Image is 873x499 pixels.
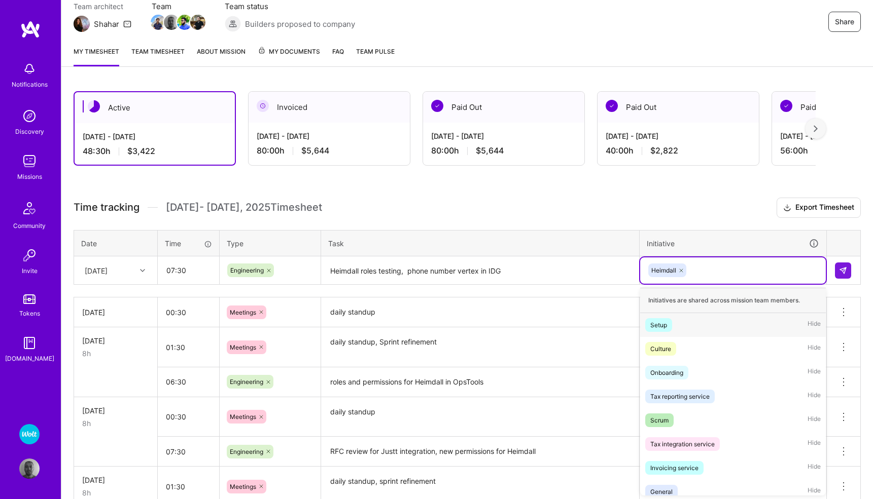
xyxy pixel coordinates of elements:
img: Team Member Avatar [151,15,166,30]
img: Wolt - Fintech: Payments Expansion Team [19,424,40,444]
img: User Avatar [19,458,40,479]
span: Hide [808,342,821,356]
span: Team architect [74,1,131,12]
span: $5,644 [476,145,504,156]
img: Team Architect [74,16,90,32]
span: Heimdall [651,266,676,274]
div: [DATE] [82,405,149,416]
span: Meetings [230,413,256,420]
div: 8h [82,418,149,429]
div: Discovery [15,126,44,137]
span: Share [835,17,854,27]
div: [DATE] - [DATE] [606,131,751,141]
span: Engineering [230,378,263,386]
input: HH:MM [158,299,219,326]
div: Culture [650,343,671,354]
img: bell [19,59,40,79]
textarea: daily standup [322,298,638,326]
img: logo [20,20,41,39]
div: 80:00 h [431,145,576,156]
span: Team Pulse [356,48,395,55]
img: discovery [19,106,40,126]
input: HH:MM [158,334,219,361]
span: Hide [808,485,821,498]
div: [DATE] - [DATE] [83,131,227,142]
div: Community [13,220,46,231]
span: Engineering [230,266,264,274]
span: My Documents [258,46,320,57]
a: My Documents [258,46,320,66]
span: Meetings [230,309,256,316]
span: $2,822 [650,145,678,156]
span: Engineering [230,448,263,455]
th: Type [220,230,321,256]
div: 80:00 h [257,145,402,156]
th: Date [74,230,158,256]
img: Builders proposed to company [225,16,241,32]
span: Meetings [230,343,256,351]
span: Builders proposed to company [245,19,355,29]
img: Active [88,100,100,112]
img: Team Member Avatar [177,15,192,30]
img: Community [17,196,42,220]
div: Tax integration service [650,439,715,449]
div: Scrum [650,415,669,426]
span: Meetings [230,483,256,490]
a: Team timesheet [131,46,185,66]
a: Team Member Avatar [178,14,191,31]
span: Hide [808,437,821,451]
span: Team status [225,1,355,12]
span: Hide [808,413,821,427]
div: 40:00 h [606,145,751,156]
div: [DATE] - [DATE] [431,131,576,141]
a: Team Member Avatar [165,14,178,31]
div: [DATE] [82,475,149,485]
div: Notifications [12,79,48,90]
textarea: daily standup [322,398,638,436]
img: tokens [23,294,36,304]
textarea: daily standup, Sprint refinement [322,328,638,366]
a: Team Member Avatar [152,14,165,31]
div: [DOMAIN_NAME] [5,353,54,364]
img: Invoiced [257,100,269,112]
span: $5,644 [301,145,329,156]
div: 8h [82,348,149,359]
div: Invite [22,265,38,276]
input: HH:MM [158,257,219,284]
div: [DATE] - [DATE] [257,131,402,141]
img: Team Member Avatar [164,15,179,30]
div: Paid Out [598,92,759,123]
a: Wolt - Fintech: Payments Expansion Team [17,424,42,444]
span: [DATE] - [DATE] , 2025 Timesheet [166,201,322,214]
img: Team Member Avatar [190,15,205,30]
a: FAQ [332,46,344,66]
div: Shahar [94,19,119,29]
div: 8h [82,487,149,498]
span: Hide [808,366,821,379]
button: Export Timesheet [777,198,861,218]
div: Active [75,92,235,123]
textarea: Heimdall roles testing, phone number vertex in IDG [322,257,638,284]
div: Setup [650,320,667,330]
div: Tokens [19,308,40,319]
i: icon Mail [123,20,131,28]
div: [DATE] [85,265,108,276]
div: [DATE] [82,307,149,318]
div: Invoiced [249,92,410,123]
div: Paid Out [423,92,584,123]
div: Initiatives are shared across mission team members. [640,288,826,313]
img: Submit [839,266,847,275]
span: Hide [808,461,821,475]
img: Paid Out [431,100,443,112]
div: null [835,262,852,279]
div: Onboarding [650,367,683,378]
a: My timesheet [74,46,119,66]
textarea: roles and permissions for Heimdall in OpsTools [322,368,638,396]
a: About Mission [197,46,246,66]
img: Invite [19,245,40,265]
a: User Avatar [17,458,42,479]
input: HH:MM [158,368,219,395]
div: Tax reporting service [650,391,710,402]
div: Invoicing service [650,463,699,473]
span: Hide [808,390,821,403]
